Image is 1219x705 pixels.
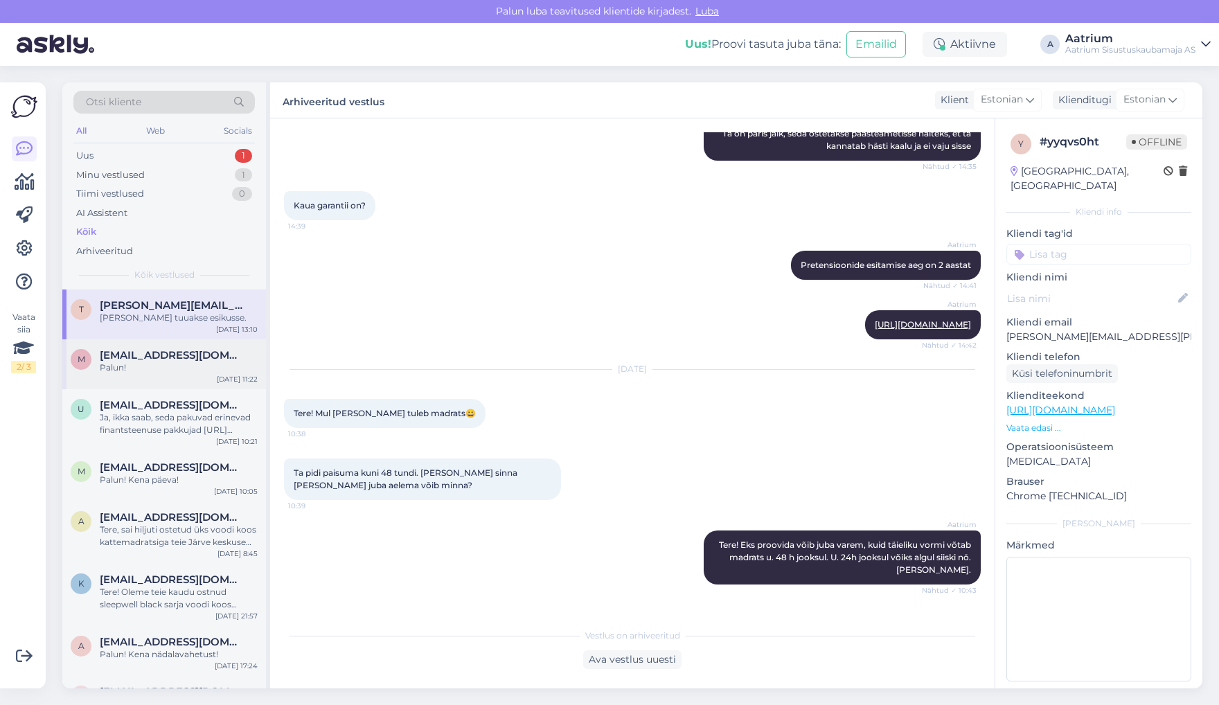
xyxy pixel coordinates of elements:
span: Kaua garantii on? [294,200,366,211]
span: t [79,304,84,314]
div: [DATE] 10:21 [216,436,258,447]
div: Tiimi vestlused [76,187,144,201]
div: # yyqvs0ht [1040,134,1126,150]
div: [PERSON_NAME] tuuakse esikusse. [100,312,258,324]
div: Kliendi info [1006,206,1191,218]
span: 14:39 [288,221,340,231]
span: y [1018,139,1024,149]
p: Brauser [1006,474,1191,489]
div: [GEOGRAPHIC_DATA], [GEOGRAPHIC_DATA] [1011,164,1164,193]
span: Tere! Eks proovida võib juba varem, kuid täieliku vormi võtab madrats u. 48 h jooksul. U. 24h joo... [719,539,973,575]
span: u [78,404,84,414]
span: 10:39 [288,501,340,511]
span: a [78,641,84,651]
div: [DATE] [284,363,981,375]
a: [URL][DOMAIN_NAME] [875,319,971,330]
span: Luba [691,5,723,17]
div: Tere, sai hiljuti ostetud üks voodi koos kattemadratsiga teie Järve keskuse esindusest. [PERSON_N... [100,524,258,548]
span: Aatrium [925,519,977,530]
div: Palun! Kena päeva! [100,474,258,486]
div: Uus [76,149,94,163]
span: Nähtud ✓ 14:42 [922,340,977,350]
p: Kliendi telefon [1006,350,1191,364]
div: [DATE] 11:22 [217,374,258,384]
p: Klienditeekond [1006,389,1191,403]
span: Pretensioonide esitamise aeg on 2 aastat [801,260,971,270]
span: arahbd@gmail.com [100,636,244,648]
span: Aatrium [925,240,977,250]
b: Uus! [685,37,711,51]
p: Chrome [TECHNICAL_ID] [1006,489,1191,503]
div: 0 [232,187,252,201]
input: Lisa tag [1006,244,1191,265]
p: Vaata edasi ... [1006,422,1191,434]
div: [DATE] 8:45 [217,548,258,559]
div: Ja, ikka saab, seda pakuvad erinevad finantsteenuse pakkujad [URL][DOMAIN_NAME] [100,411,258,436]
div: Web [143,122,168,140]
div: Aatrium Sisustuskaubamaja AS [1065,44,1195,55]
span: Aatrium [925,299,977,310]
div: Küsi telefoninumbrit [1006,364,1118,383]
div: Aatrium [1065,33,1195,44]
div: All [73,122,89,140]
span: Nähtud ✓ 10:43 [922,585,977,596]
div: Palun! Kena nädalavahetust! [100,648,258,661]
div: A [1040,35,1060,54]
div: [DATE] 13:10 [216,324,258,334]
span: teele.tarum@mail.ee [100,299,244,312]
p: Kliendi email [1006,315,1191,330]
span: Estonian [1123,92,1166,107]
span: K [78,578,84,589]
img: Askly Logo [11,93,37,120]
div: Palun! [100,362,258,374]
span: Offline [1126,134,1187,150]
div: [PERSON_NAME] [1006,517,1191,530]
span: tosik555@mail.ru [100,686,244,698]
div: Proovi tasuta juba täna: [685,36,841,53]
div: 1 [235,149,252,163]
span: marilintuisk@hotmail.com [100,349,244,362]
span: Nähtud ✓ 14:41 [923,280,977,291]
div: Klienditugi [1053,93,1112,107]
a: AatriumAatrium Sisustuskaubamaja AS [1065,33,1211,55]
p: Operatsioonisüsteem [1006,440,1191,454]
span: Tere! Mul [PERSON_NAME] tuleb madrats😀 [294,408,476,418]
div: Socials [221,122,255,140]
div: Klient [935,93,969,107]
div: Kõik [76,225,96,239]
span: Otsi kliente [86,95,141,109]
span: Ta pidi paisuma kuni 48 tundi. [PERSON_NAME] sinna [PERSON_NAME] juba aelema võib minna? [294,467,519,490]
span: Estonian [981,92,1023,107]
span: A [78,516,84,526]
a: [URL][DOMAIN_NAME] [1006,404,1115,416]
p: [MEDICAL_DATA] [1006,454,1191,469]
div: Ava vestlus uuesti [583,650,682,669]
span: 10:38 [288,429,340,439]
div: Tere! Oleme teie kaudu ostnud sleepwell black sarja voodi koos kattemadratsiga. Algusest [PERSON_... [100,586,258,611]
div: [DATE] 10:05 [214,486,258,497]
div: Arhiveeritud [76,244,133,258]
span: Kõik vestlused [134,269,195,281]
p: Märkmed [1006,538,1191,553]
div: Aktiivne [923,32,1007,57]
button: Emailid [846,31,906,57]
div: 1 [235,168,252,182]
div: [DATE] 21:57 [215,611,258,621]
p: Kliendi nimi [1006,270,1191,285]
p: [PERSON_NAME][EMAIL_ADDRESS][PERSON_NAME][DOMAIN_NAME] [1006,330,1191,344]
input: Lisa nimi [1007,291,1175,306]
div: AI Assistent [76,206,127,220]
div: [DATE] 17:24 [215,661,258,671]
div: Minu vestlused [76,168,145,182]
span: urve.sormus@gmail.com [100,399,244,411]
p: Kliendi tag'id [1006,226,1191,241]
span: Kevinschultzzz@gmail.com [100,573,244,586]
span: Arturget@gmail.com [100,511,244,524]
span: m [78,354,85,364]
span: m [78,466,85,476]
span: Vestlus on arhiveeritud [585,630,680,642]
label: Arhiveeritud vestlus [283,91,384,109]
span: maarika.oidekivi@gmail.com [100,461,244,474]
div: 2 / 3 [11,361,36,373]
div: Vaata siia [11,311,36,373]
